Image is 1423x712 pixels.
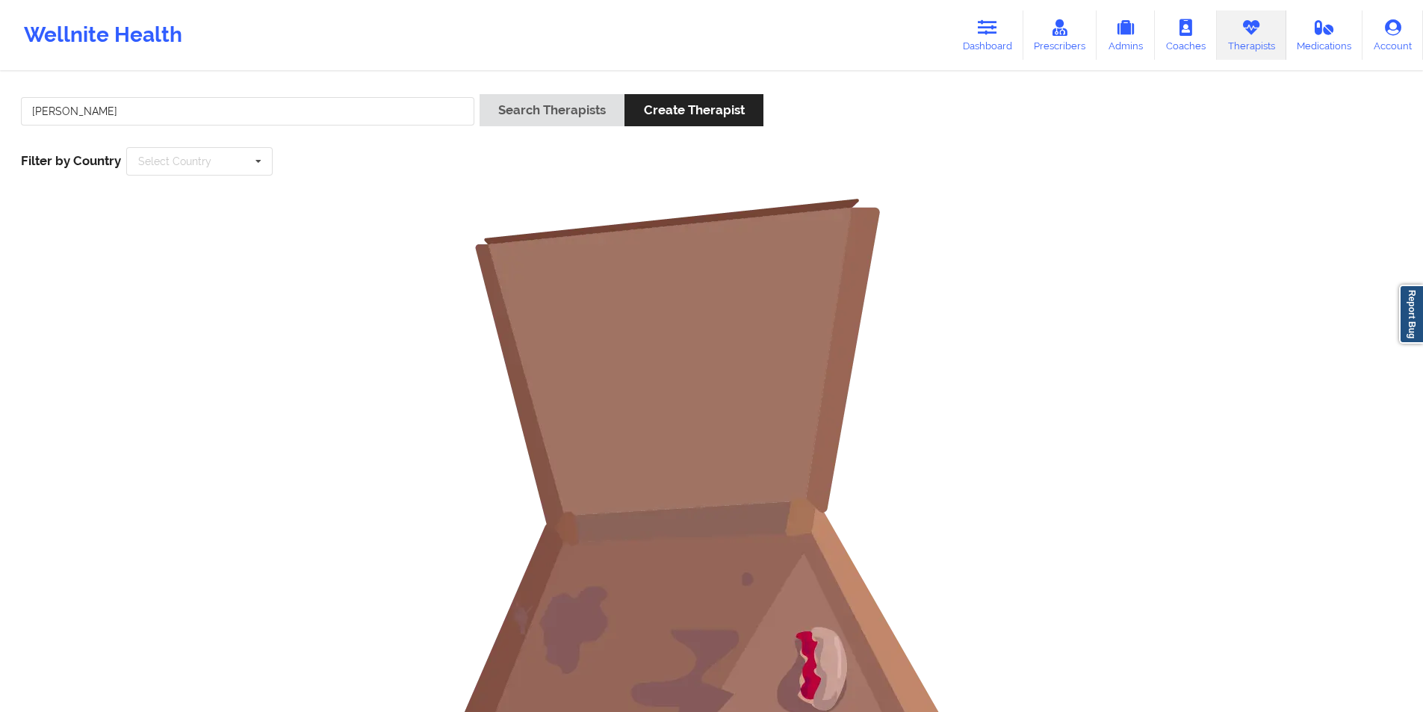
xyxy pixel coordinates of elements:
[480,94,624,126] button: Search Therapists
[21,97,474,126] input: Search Keywords
[1097,10,1155,60] a: Admins
[1155,10,1217,60] a: Coaches
[1286,10,1363,60] a: Medications
[952,10,1023,60] a: Dashboard
[1217,10,1286,60] a: Therapists
[1023,10,1097,60] a: Prescribers
[138,156,211,167] div: Select Country
[624,94,763,126] button: Create Therapist
[1399,285,1423,344] a: Report Bug
[1362,10,1423,60] a: Account
[21,153,121,168] span: Filter by Country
